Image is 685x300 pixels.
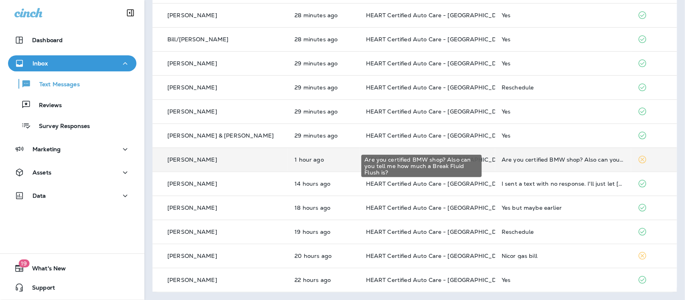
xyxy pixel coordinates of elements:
[502,12,624,18] div: Yes
[366,276,510,284] span: HEART Certified Auto Care - [GEOGRAPHIC_DATA]
[502,36,624,43] div: Yes
[502,229,624,235] div: Reschedule
[119,5,142,21] button: Collapse Sidebar
[32,37,63,43] p: Dashboard
[167,132,274,139] p: [PERSON_NAME] & [PERSON_NAME]
[295,229,353,235] p: Aug 12, 2025 02:09 PM
[31,102,62,109] p: Reviews
[366,132,510,139] span: HEART Certified Auto Care - [GEOGRAPHIC_DATA]
[295,60,353,67] p: Aug 13, 2025 09:05 AM
[167,180,217,187] p: [PERSON_NAME]
[366,180,510,187] span: HEART Certified Auto Care - [GEOGRAPHIC_DATA]
[366,60,510,67] span: HEART Certified Auto Care - [GEOGRAPHIC_DATA]
[8,32,136,48] button: Dashboard
[502,60,624,67] div: Yes
[295,12,353,18] p: Aug 13, 2025 09:05 AM
[295,253,353,259] p: Aug 12, 2025 12:47 PM
[8,188,136,204] button: Data
[362,155,482,177] div: Are you certified BMW shop? Also can you tell me how much a Break Fluid Flush is?
[31,123,90,130] p: Survey Responses
[295,108,353,115] p: Aug 13, 2025 09:04 AM
[8,55,136,71] button: Inbox
[366,252,510,259] span: HEART Certified Auto Care - [GEOGRAPHIC_DATA]
[295,156,353,163] p: Aug 13, 2025 08:26 AM
[502,84,624,91] div: Reschedule
[167,60,217,67] p: [PERSON_NAME]
[366,108,510,115] span: HEART Certified Auto Care - [GEOGRAPHIC_DATA]
[8,141,136,157] button: Marketing
[167,12,217,18] p: [PERSON_NAME]
[18,259,29,268] span: 19
[502,253,624,259] div: Nicor gas bill
[167,108,217,115] p: [PERSON_NAME]
[366,84,510,91] span: HEART Certified Auto Care - [GEOGRAPHIC_DATA]
[502,156,624,163] div: Are you certified BMW shop? Also can you tell me how much a Break Fluid Flush is?
[33,60,48,67] p: Inbox
[167,36,229,43] p: Bill/[PERSON_NAME]
[366,228,510,235] span: HEART Certified Auto Care - [GEOGRAPHIC_DATA]
[33,193,46,199] p: Data
[8,117,136,134] button: Survey Responses
[502,180,624,187] div: I sent a text with no response. I'll just let Brian know you don't respond to text messages
[366,36,510,43] span: HEART Certified Auto Care - [GEOGRAPHIC_DATA]
[502,108,624,115] div: Yes
[167,253,217,259] p: [PERSON_NAME]
[24,284,55,294] span: Support
[502,205,624,211] div: Yes but maybe earlier
[8,280,136,296] button: Support
[295,277,353,283] p: Aug 12, 2025 10:52 AM
[295,180,353,187] p: Aug 12, 2025 06:55 PM
[366,12,510,19] span: HEART Certified Auto Care - [GEOGRAPHIC_DATA]
[366,204,510,211] span: HEART Certified Auto Care - [GEOGRAPHIC_DATA]
[295,132,353,139] p: Aug 13, 2025 09:04 AM
[295,84,353,91] p: Aug 13, 2025 09:04 AM
[295,36,353,43] p: Aug 13, 2025 09:05 AM
[167,277,217,283] p: [PERSON_NAME]
[31,81,80,89] p: Text Messages
[167,84,217,91] p: [PERSON_NAME]
[8,260,136,276] button: 19What's New
[295,205,353,211] p: Aug 12, 2025 02:48 PM
[167,156,217,163] p: [PERSON_NAME]
[33,169,51,176] p: Assets
[167,205,217,211] p: [PERSON_NAME]
[33,146,61,152] p: Marketing
[8,75,136,92] button: Text Messages
[8,164,136,180] button: Assets
[502,132,624,139] div: Yes
[8,96,136,113] button: Reviews
[167,229,217,235] p: [PERSON_NAME]
[24,265,66,275] span: What's New
[502,277,624,283] div: Yes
